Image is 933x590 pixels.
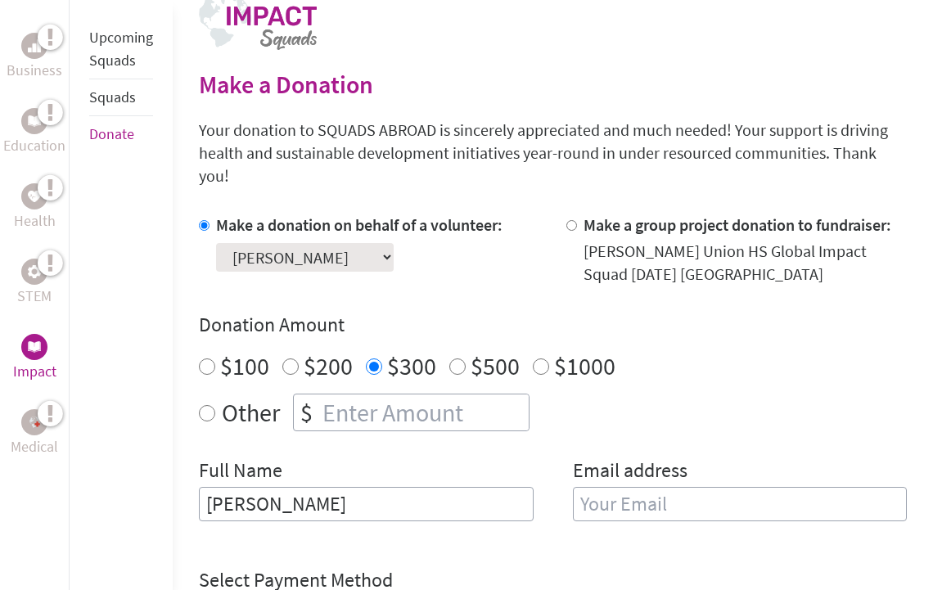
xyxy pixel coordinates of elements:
p: Your donation to SQUADS ABROAD is sincerely appreciated and much needed! Your support is driving ... [199,119,907,187]
label: Other [222,394,280,431]
img: Impact [28,341,41,353]
p: STEM [17,285,52,308]
h2: Make a Donation [199,70,907,99]
img: Medical [28,416,41,429]
li: Upcoming Squads [89,20,153,79]
label: Make a group project donation to fundraiser: [584,214,891,235]
li: Donate [89,116,153,152]
a: Squads [89,88,136,106]
p: Business [7,59,62,82]
div: [PERSON_NAME] Union HS Global Impact Squad [DATE] [GEOGRAPHIC_DATA] [584,240,908,286]
p: Medical [11,435,58,458]
a: HealthHealth [14,183,56,232]
a: ImpactImpact [13,334,56,383]
input: Enter Amount [319,394,529,430]
a: BusinessBusiness [7,33,62,82]
div: Impact [21,334,47,360]
label: Make a donation on behalf of a volunteer: [216,214,503,235]
h4: Donation Amount [199,312,907,338]
p: Health [14,209,56,232]
p: Education [3,134,65,157]
div: Education [21,108,47,134]
img: STEM [28,265,41,278]
label: Email address [573,457,687,487]
input: Your Email [573,487,908,521]
label: Full Name [199,457,282,487]
div: STEM [21,259,47,285]
label: $100 [220,350,269,381]
a: MedicalMedical [11,409,58,458]
img: Health [28,191,41,201]
img: Business [28,39,41,52]
p: Impact [13,360,56,383]
div: Medical [21,409,47,435]
li: Squads [89,79,153,116]
input: Enter Full Name [199,487,534,521]
div: Health [21,183,47,209]
a: EducationEducation [3,108,65,157]
div: $ [294,394,319,430]
div: Business [21,33,47,59]
label: $300 [387,350,436,381]
a: STEMSTEM [17,259,52,308]
a: Donate [89,124,134,143]
img: Education [28,115,41,127]
label: $500 [471,350,520,381]
label: $1000 [554,350,615,381]
a: Upcoming Squads [89,28,153,70]
label: $200 [304,350,353,381]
